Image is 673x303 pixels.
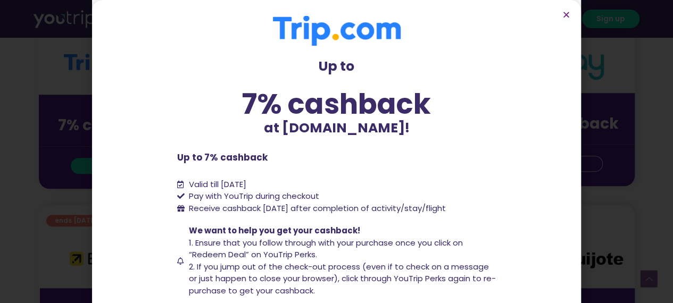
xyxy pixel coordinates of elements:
span: Receive cashback [DATE] after completion of activity/stay/flight [189,203,446,214]
p: at [DOMAIN_NAME]! [177,118,496,138]
p: Up to [177,56,496,77]
span: 2. If you jump out of the check-out process (even if to check on a message or just happen to clos... [189,261,496,296]
span: Pay with YouTrip during checkout [186,190,319,203]
span: We want to help you get your cashback! [189,225,360,236]
a: Close [562,11,570,19]
span: 1. Ensure that you follow through with your purchase once you click on “Redeem Deal” on YouTrip P... [189,237,463,260]
b: Up to 7% cashback [177,151,268,164]
div: 7% cashback [177,90,496,118]
span: Valid till [DATE] [189,179,246,190]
